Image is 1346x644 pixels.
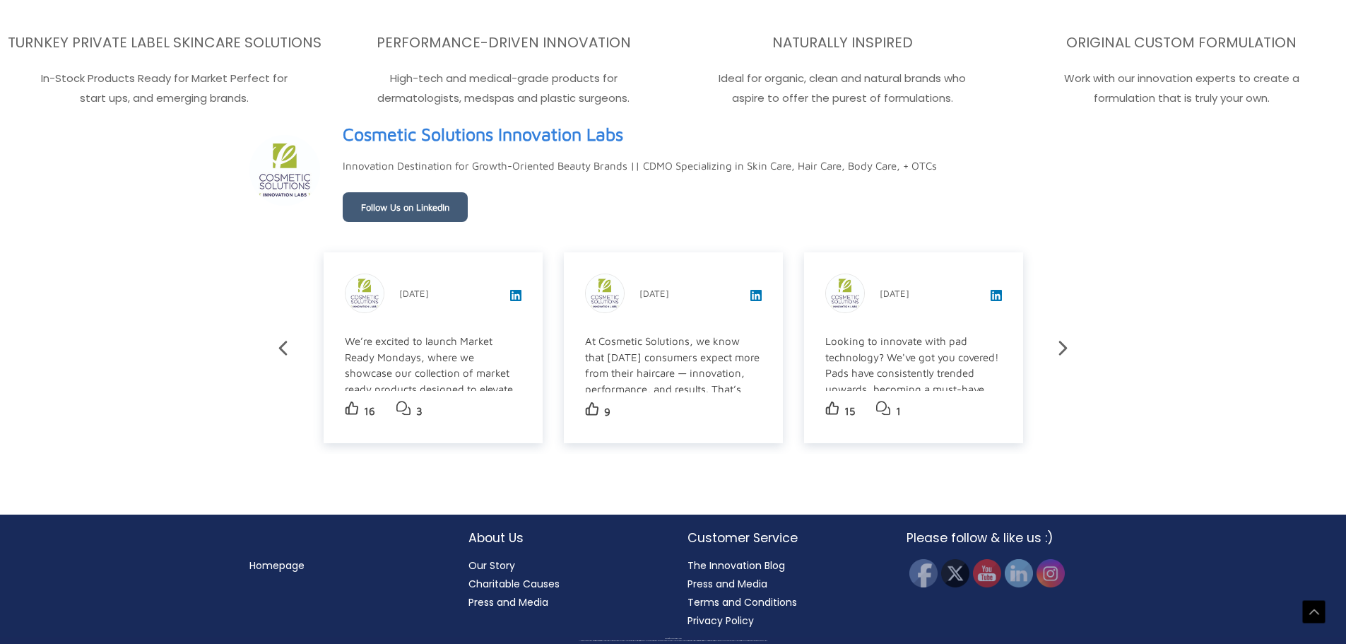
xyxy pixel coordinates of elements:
[4,33,326,52] h3: TURNKEY PRIVATE LABEL SKINCARE SOLUTIONS
[687,556,878,630] nav: Customer Service
[468,577,560,591] a: Charitable Causes
[585,334,760,604] div: At Cosmetic Solutions, we know that [DATE] consumers expect more from their haircare — innovation...
[687,577,767,591] a: Press and Media
[880,285,909,302] p: [DATE]
[907,529,1097,547] h2: Please follow & like us :)
[416,402,423,421] p: 3
[468,556,659,611] nav: About Us
[1020,33,1342,52] h3: ORIGINAL CUSTOM FORMULATION
[25,638,1321,640] div: Copyright © 2025
[682,69,1004,108] p: Ideal for organic, clean and natural brands who aspire to offer the purest of formulations.
[343,118,623,151] a: View page on LinkedIn
[468,595,548,609] a: Press and Media
[991,291,1002,303] a: View post on LinkedIn
[682,33,1004,52] h3: NATURALLY INSPIRED
[343,69,665,108] p: High-tech and medical-grade products for dermatologists, medspas and plastic surgeons.
[687,595,797,609] a: Terms and Conditions
[639,285,669,302] p: [DATE]
[249,556,440,575] nav: Menu
[249,135,320,206] img: sk-header-picture
[1020,69,1342,108] p: Work with our innovation experts to create a formulation that is truly your own.
[687,529,878,547] h2: Customer Service
[673,638,682,639] span: Cosmetic Solutions
[896,402,901,421] p: 1
[343,156,937,176] p: Innovation Destination for Growth-Oriented Beauty Brands || CDMO Specializing in Skin Care, Hair ...
[825,334,1000,620] div: Looking to innovate with pad technology? We've got you covered! Pads have consistently trended up...
[346,274,384,312] img: sk-post-userpic
[941,559,969,587] img: Twitter
[826,274,864,312] img: sk-post-userpic
[844,402,855,421] p: 15
[25,640,1321,642] div: All material on this Website, including design, text, images, logos and sounds, are owned by Cosm...
[604,402,610,422] p: 9
[343,192,468,222] a: Follow Us on LinkedIn
[468,529,659,547] h2: About Us
[750,291,762,303] a: View post on LinkedIn
[468,558,515,573] a: Our Story
[687,558,785,573] a: The Innovation Blog
[343,33,665,52] h3: PERFORMANCE-DRIVEN INNOVATION
[909,559,938,587] img: Facebook
[586,274,624,312] img: sk-post-userpic
[249,558,305,573] a: Homepage
[4,69,326,108] p: In-Stock Products Ready for Market Perfect for start ups, and emerging brands.
[399,285,429,302] p: [DATE]
[687,614,754,628] a: Privacy Policy
[364,402,375,421] p: 16
[510,291,521,303] a: View post on LinkedIn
